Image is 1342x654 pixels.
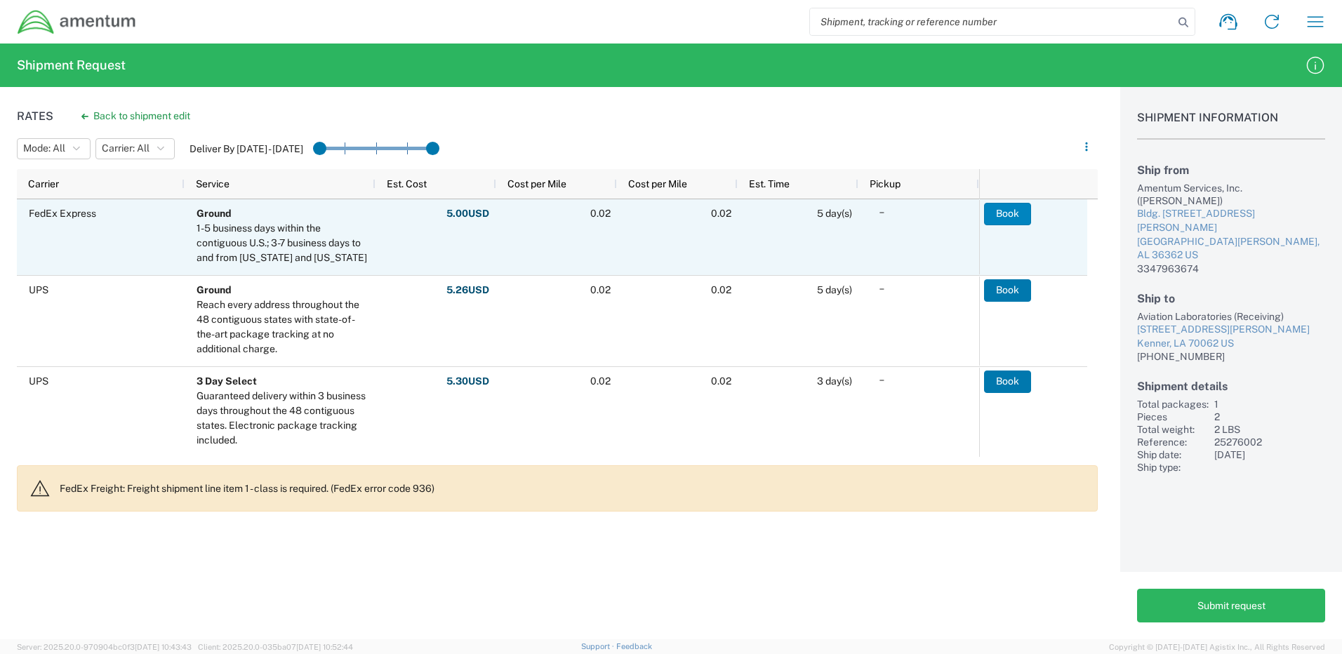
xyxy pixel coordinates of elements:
h1: Rates [17,109,53,123]
button: 5.30USD [446,371,490,393]
div: Guaranteed delivery within 3 business days throughout the 48 contiguous states. Electronic packag... [197,389,369,448]
span: [DATE] 10:43:43 [135,643,192,651]
span: 5 day(s) [817,208,852,219]
div: Ship type: [1137,461,1209,474]
div: 1-5 business days within the contiguous U.S.; 3-7 business days to and from Alaska and Hawaii [197,221,369,265]
span: FedEx Express [29,208,96,219]
div: Pieces [1137,411,1209,423]
b: Ground [197,208,232,219]
span: 0.02 [590,375,611,387]
div: Amentum Services, Inc. ([PERSON_NAME]) [1137,182,1325,207]
span: Copyright © [DATE]-[DATE] Agistix Inc., All Rights Reserved [1109,641,1325,653]
span: 0.02 [590,208,611,219]
button: Carrier: All [95,138,175,159]
input: Shipment, tracking or reference number [810,8,1174,35]
strong: 5.30 USD [446,375,489,388]
span: UPS [29,284,48,295]
button: 5.26USD [446,279,490,302]
span: Client: 2025.20.0-035ba07 [198,643,353,651]
label: Deliver By [DATE] - [DATE] [190,142,303,155]
img: dyncorp [17,9,137,35]
span: Pickup [870,178,901,189]
span: 5 day(s) [817,284,852,295]
span: UPS [29,375,48,387]
span: Service [196,178,230,189]
strong: 5.26 USD [446,283,489,297]
button: 5.00USD [446,203,490,225]
span: 0.02 [711,284,731,295]
div: Total packages: [1137,398,1209,411]
div: [STREET_ADDRESS][PERSON_NAME] [1137,323,1325,337]
span: 0.02 [711,375,731,387]
span: Est. Time [749,178,790,189]
a: Support [581,642,616,650]
a: [STREET_ADDRESS][PERSON_NAME]Kenner, LA 70062 US [1137,323,1325,350]
div: Reach every address throughout the 48 contiguous states with state-of-the-art package tracking at... [197,298,369,356]
span: Est. Cost [387,178,427,189]
div: 2 LBS [1214,423,1325,436]
div: Aviation Laboratories (Receiving) [1137,310,1325,323]
b: 3 Day Select [197,375,257,387]
b: Ground [197,284,232,295]
div: Reference: [1137,436,1209,448]
div: 1 [1214,398,1325,411]
button: Book [984,203,1031,225]
div: 3347963674 [1137,262,1325,275]
span: Mode: All [23,142,65,155]
button: Book [984,279,1031,302]
span: Cost per Mile [628,178,687,189]
div: 2 [1214,411,1325,423]
span: 0.02 [590,284,611,295]
div: [PHONE_NUMBER] [1137,350,1325,363]
div: Kenner, LA 70062 US [1137,337,1325,351]
strong: 5.00 USD [446,207,489,220]
div: Bldg. [STREET_ADDRESS][PERSON_NAME] [1137,207,1325,234]
span: Cost per Mile [507,178,566,189]
div: Total weight: [1137,423,1209,436]
p: FedEx Freight: Freight shipment line item 1 - class is required. (FedEx error code 936) [60,482,1086,495]
span: Server: 2025.20.0-970904bc0f3 [17,643,192,651]
span: Carrier: All [102,142,150,155]
h1: Shipment Information [1137,111,1325,140]
a: Feedback [616,642,652,650]
div: [DATE] [1214,448,1325,461]
div: 25276002 [1214,436,1325,448]
h2: Ship to [1137,292,1325,305]
button: Mode: All [17,138,91,159]
div: Ship date: [1137,448,1209,461]
div: [GEOGRAPHIC_DATA][PERSON_NAME], AL 36362 US [1137,235,1325,262]
button: Back to shipment edit [70,104,201,128]
h2: Ship from [1137,163,1325,177]
span: 0.02 [711,208,731,219]
button: Submit request [1137,589,1325,622]
span: 3 day(s) [817,375,852,387]
a: Bldg. [STREET_ADDRESS][PERSON_NAME][GEOGRAPHIC_DATA][PERSON_NAME], AL 36362 US [1137,207,1325,262]
span: Carrier [28,178,59,189]
h2: Shipment details [1137,380,1325,393]
span: [DATE] 10:52:44 [296,643,353,651]
button: Book [984,371,1031,393]
h2: Shipment Request [17,57,126,74]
